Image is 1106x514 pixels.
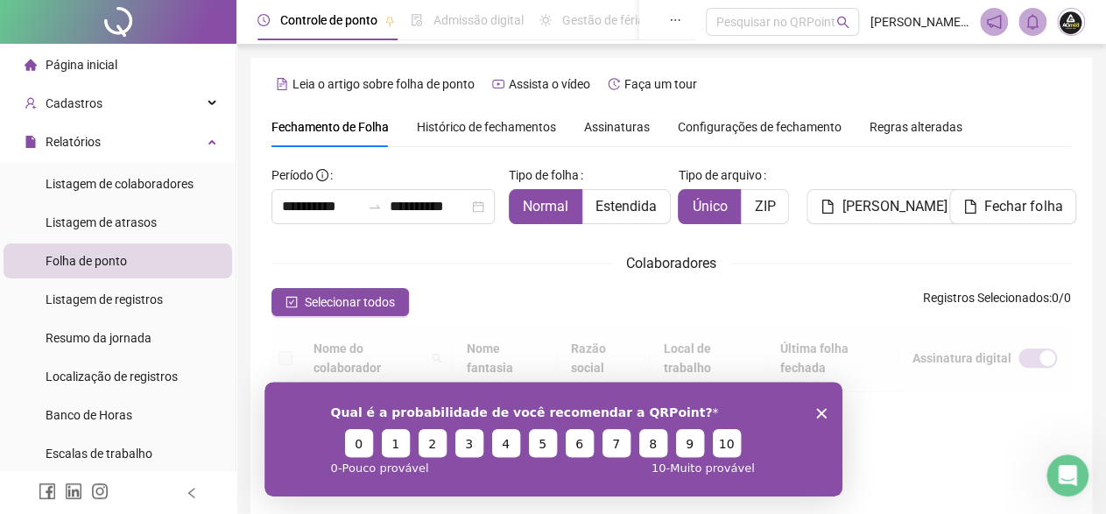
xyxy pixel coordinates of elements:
span: Gestão de férias [562,13,651,27]
span: left [186,487,198,499]
span: notification [986,14,1002,30]
span: Relatórios [46,135,101,149]
span: Único [692,198,727,215]
span: Tipo de folha [509,165,579,185]
span: Registros Selecionados [923,291,1049,305]
span: Tipo de arquivo [678,165,761,185]
span: Regras alteradas [870,121,962,133]
span: clock-circle [257,14,270,26]
iframe: Intercom live chat [1046,454,1088,496]
span: Banco de Horas [46,408,132,422]
span: Período [271,168,313,182]
span: ZIP [754,198,775,215]
span: Folha de ponto [46,254,127,268]
span: to [368,200,382,214]
span: history [608,78,620,90]
span: [PERSON_NAME] - GRUPO AGMED [870,12,969,32]
span: [PERSON_NAME] [842,196,947,217]
span: Localização de registros [46,370,178,384]
span: Fechar folha [984,196,1062,217]
span: file-done [411,14,423,26]
span: file [963,200,977,214]
span: bell [1025,14,1040,30]
span: file [821,200,835,214]
span: Leia o artigo sobre folha de ponto [292,77,475,91]
span: Configurações de fechamento [678,121,842,133]
span: file [25,136,37,148]
span: Controle de ponto [280,13,377,27]
span: check-square [285,296,298,308]
span: Estendida [595,198,657,215]
span: Página inicial [46,58,117,72]
span: home [25,59,37,71]
img: 60144 [1058,9,1084,35]
span: sun [539,14,552,26]
span: swap-right [368,200,382,214]
span: Faça um tour [624,77,697,91]
span: Normal [523,198,568,215]
span: Assista o vídeo [509,77,590,91]
span: search [836,16,849,29]
span: info-circle [316,169,328,181]
span: : 0 / 0 [923,288,1071,316]
button: Selecionar todos [271,288,409,316]
span: Listagem de atrasos [46,215,157,229]
button: [PERSON_NAME] [807,189,961,224]
span: instagram [91,482,109,500]
span: user-add [25,97,37,109]
button: Fechar folha [949,189,1076,224]
span: Selecionar todos [305,292,395,312]
span: file-text [276,78,288,90]
span: ellipsis [669,14,681,26]
span: pushpin [384,16,395,26]
span: Assinaturas [584,121,650,133]
span: Escalas de trabalho [46,447,152,461]
span: Cadastros [46,96,102,110]
span: Resumo da jornada [46,331,151,345]
span: Admissão digital [433,13,524,27]
span: Colaboradores [626,255,716,271]
span: Fechamento de Folha [271,120,389,134]
span: linkedin [65,482,82,500]
span: Listagem de registros [46,292,163,306]
span: facebook [39,482,56,500]
iframe: Pesquisa da QRPoint [264,382,842,496]
span: youtube [492,78,504,90]
span: Histórico de fechamentos [417,120,556,134]
span: Listagem de colaboradores [46,177,194,191]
